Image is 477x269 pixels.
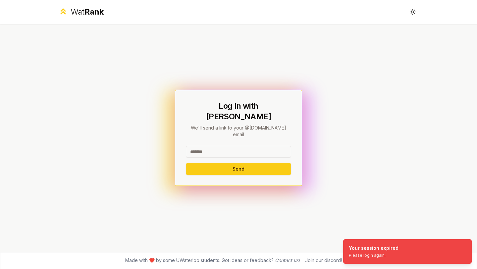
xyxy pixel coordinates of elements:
span: Made with ❤️ by some UWaterloo students. Got ideas or feedback? [125,257,300,264]
a: Contact us! [275,257,300,263]
span: Rank [84,7,104,17]
p: We'll send a link to your @[DOMAIN_NAME] email [186,125,291,138]
h1: Log In with [PERSON_NAME] [186,101,291,122]
button: Send [186,163,291,175]
div: Join our discord! [305,257,342,264]
div: Wat [71,7,104,17]
div: Please login again. [349,253,398,258]
a: WatRank [58,7,104,17]
div: Your session expired [349,245,398,251]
